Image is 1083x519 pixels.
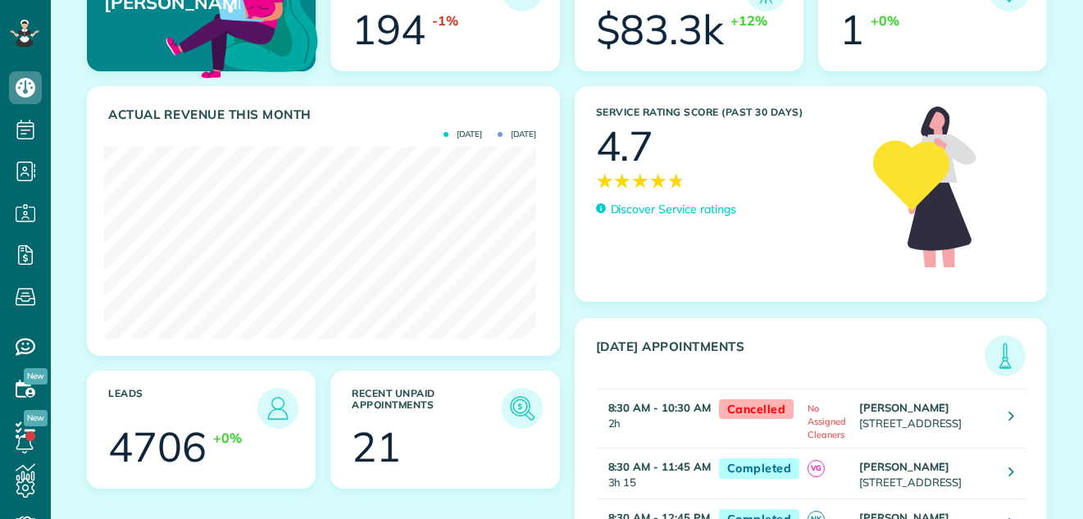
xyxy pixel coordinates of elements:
[432,11,458,30] div: -1%
[596,9,725,50] div: $83.3k
[596,107,858,118] h3: Service Rating score (past 30 days)
[608,401,711,414] strong: 8:30 AM - 10:30 AM
[352,388,501,429] h3: Recent unpaid appointments
[871,11,899,30] div: +0%
[808,460,825,477] span: VG
[989,339,1022,372] img: icon_todays_appointments-901f7ab196bb0bea1936b74009e4eb5ffbc2d2711fa7634e0d609ed5ef32b18b.png
[352,426,401,467] div: 21
[649,166,667,195] span: ★
[596,339,985,376] h3: [DATE] Appointments
[108,388,257,429] h3: Leads
[506,392,539,425] img: icon_unpaid_appointments-47b8ce3997adf2238b356f14209ab4cced10bd1f174958f3ca8f1d0dd7fffeee.png
[108,107,543,122] h3: Actual Revenue this month
[596,166,614,195] span: ★
[855,389,996,448] td: [STREET_ADDRESS]
[730,11,767,30] div: +12%
[596,201,736,218] a: Discover Service ratings
[213,429,242,448] div: +0%
[262,392,294,425] img: icon_leads-1bed01f49abd5b7fead27621c3d59655bb73ed531f8eeb49469d10e621d6b896.png
[444,130,482,139] span: [DATE]
[808,403,846,440] span: No Assigned Cleaners
[719,458,800,479] span: Completed
[498,130,536,139] span: [DATE]
[859,401,949,414] strong: [PERSON_NAME]
[859,460,949,473] strong: [PERSON_NAME]
[608,460,711,473] strong: 8:30 AM - 11:45 AM
[613,166,631,195] span: ★
[855,448,996,499] td: [STREET_ADDRESS]
[611,201,736,218] p: Discover Service ratings
[667,166,685,195] span: ★
[840,9,864,50] div: 1
[596,125,654,166] div: 4.7
[596,448,711,499] td: 3h 15
[24,410,48,426] span: New
[596,389,711,448] td: 2h
[108,426,207,467] div: 4706
[631,166,649,195] span: ★
[24,368,48,385] span: New
[719,399,794,420] span: Cancelled
[352,9,425,50] div: 194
